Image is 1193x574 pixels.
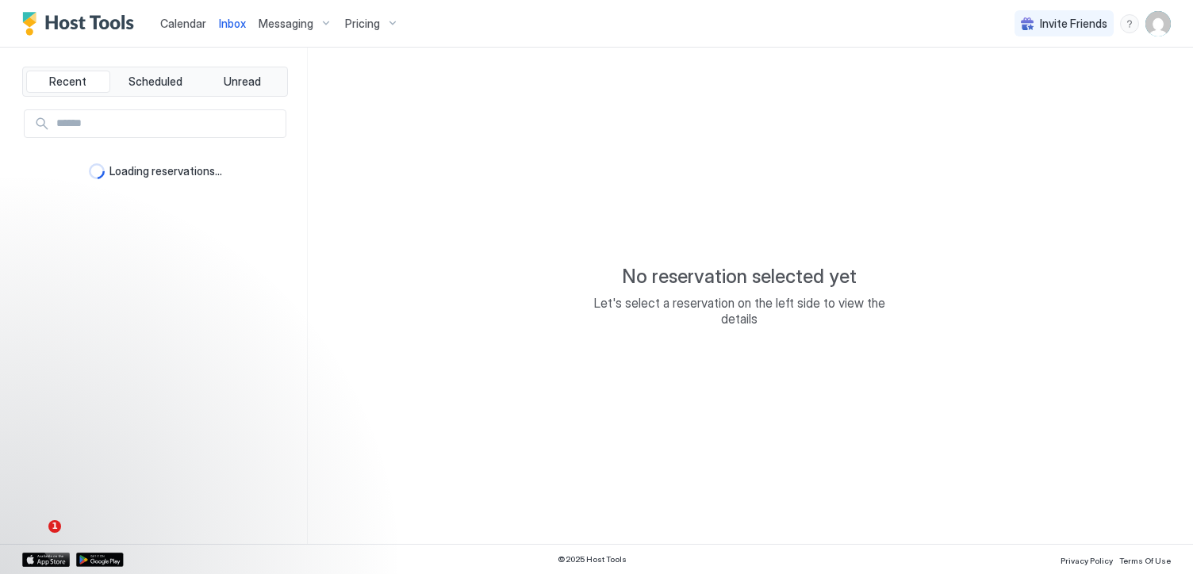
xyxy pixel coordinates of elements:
[622,265,857,289] span: No reservation selected yet
[1119,551,1171,568] a: Terms Of Use
[12,420,329,531] iframe: Intercom notifications message
[345,17,380,31] span: Pricing
[200,71,284,93] button: Unread
[50,110,286,137] input: Input Field
[558,554,627,564] span: © 2025 Host Tools
[224,75,261,89] span: Unread
[109,164,222,178] span: Loading reservations...
[219,17,246,30] span: Inbox
[22,12,141,36] a: Host Tools Logo
[89,163,105,179] div: loading
[1061,556,1113,565] span: Privacy Policy
[1145,11,1171,36] div: User profile
[49,75,86,89] span: Recent
[1120,14,1139,33] div: menu
[76,553,124,567] a: Google Play Store
[1119,556,1171,565] span: Terms Of Use
[219,15,246,32] a: Inbox
[26,71,110,93] button: Recent
[113,71,198,93] button: Scheduled
[16,520,54,558] iframe: Intercom live chat
[129,75,182,89] span: Scheduled
[1040,17,1107,31] span: Invite Friends
[48,520,61,533] span: 1
[22,553,70,567] a: App Store
[1061,551,1113,568] a: Privacy Policy
[22,67,288,97] div: tab-group
[259,17,313,31] span: Messaging
[160,17,206,30] span: Calendar
[581,295,898,327] span: Let's select a reservation on the left side to view the details
[160,15,206,32] a: Calendar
